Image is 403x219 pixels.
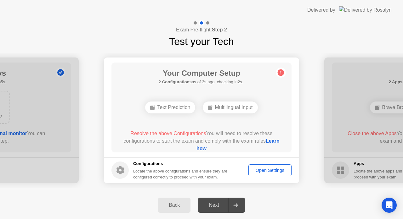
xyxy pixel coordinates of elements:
[159,79,192,84] b: 2 Configurations
[176,26,227,34] h4: Exam Pre-flight:
[251,168,289,173] div: Open Settings
[203,101,258,113] div: Multilingual Input
[159,68,245,79] h1: Your Computer Setup
[121,130,283,152] div: You will need to resolve these configurations to start the exam and comply with the exam rules
[145,101,195,113] div: Text Prediction
[159,79,245,85] h5: as of 3s ago, checking in2s..
[307,6,335,14] div: Delivered by
[212,27,227,32] b: Step 2
[130,131,206,136] span: Resolve the above Configurations
[198,198,245,213] button: Next
[169,34,234,49] h1: Test your Tech
[248,164,292,176] button: Open Settings
[382,198,397,213] div: Open Intercom Messenger
[339,6,392,14] img: Delivered by Rosalyn
[160,202,189,208] div: Back
[158,198,190,213] button: Back
[200,202,228,208] div: Next
[133,161,229,167] h5: Configurations
[133,168,229,180] div: Locate the above configurations and ensure they are configured correctly to proceed with your exam.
